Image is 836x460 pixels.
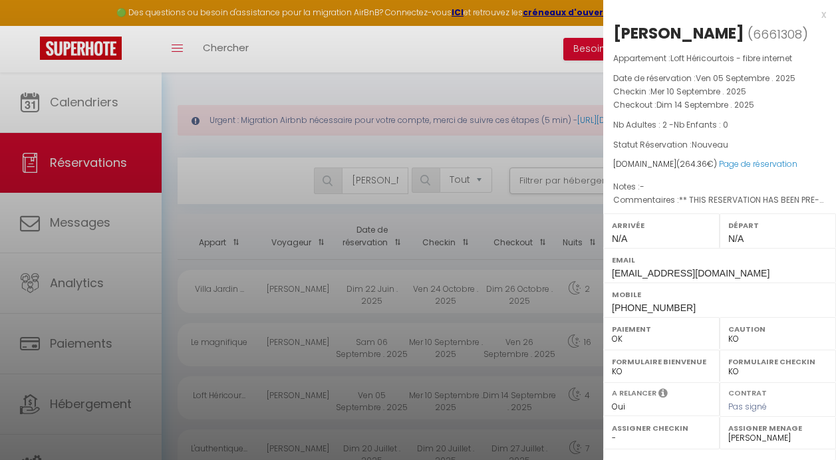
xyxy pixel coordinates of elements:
[676,158,717,170] span: ( €)
[612,302,696,313] span: [PHONE_NUMBER]
[674,119,728,130] span: Nb Enfants : 0
[613,52,826,65] p: Appartement :
[613,158,826,171] div: [DOMAIN_NAME]
[613,72,826,85] p: Date de réservation :
[613,98,826,112] p: Checkout :
[613,85,826,98] p: Checkin :
[612,388,656,399] label: A relancer
[612,253,827,267] label: Email
[613,138,826,152] p: Statut Réservation :
[658,388,668,402] i: Sélectionner OUI si vous souhaiter envoyer les séquences de messages post-checkout
[612,421,711,435] label: Assigner Checkin
[728,388,767,396] label: Contrat
[692,139,728,150] span: Nouveau
[612,233,627,244] span: N/A
[728,401,767,412] span: Pas signé
[612,322,711,336] label: Paiement
[603,7,826,23] div: x
[612,288,827,301] label: Mobile
[656,99,754,110] span: Dim 14 Septembre . 2025
[613,180,826,193] p: Notes :
[753,26,802,43] span: 6661308
[640,181,644,192] span: -
[613,23,744,44] div: [PERSON_NAME]
[650,86,746,97] span: Mer 10 Septembre . 2025
[728,421,827,435] label: Assigner Menage
[613,119,728,130] span: Nb Adultes : 2 -
[728,219,827,232] label: Départ
[719,158,797,170] a: Page de réservation
[670,53,792,64] span: Loft Héricourtois - fibre internet
[748,25,808,43] span: ( )
[612,268,769,279] span: [EMAIL_ADDRESS][DOMAIN_NAME]
[696,72,795,84] span: Ven 05 Septembre . 2025
[728,322,827,336] label: Caution
[613,193,826,207] p: Commentaires :
[612,219,711,232] label: Arrivée
[680,158,707,170] span: 264.36
[728,355,827,368] label: Formulaire Checkin
[612,355,711,368] label: Formulaire Bienvenue
[728,233,744,244] span: N/A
